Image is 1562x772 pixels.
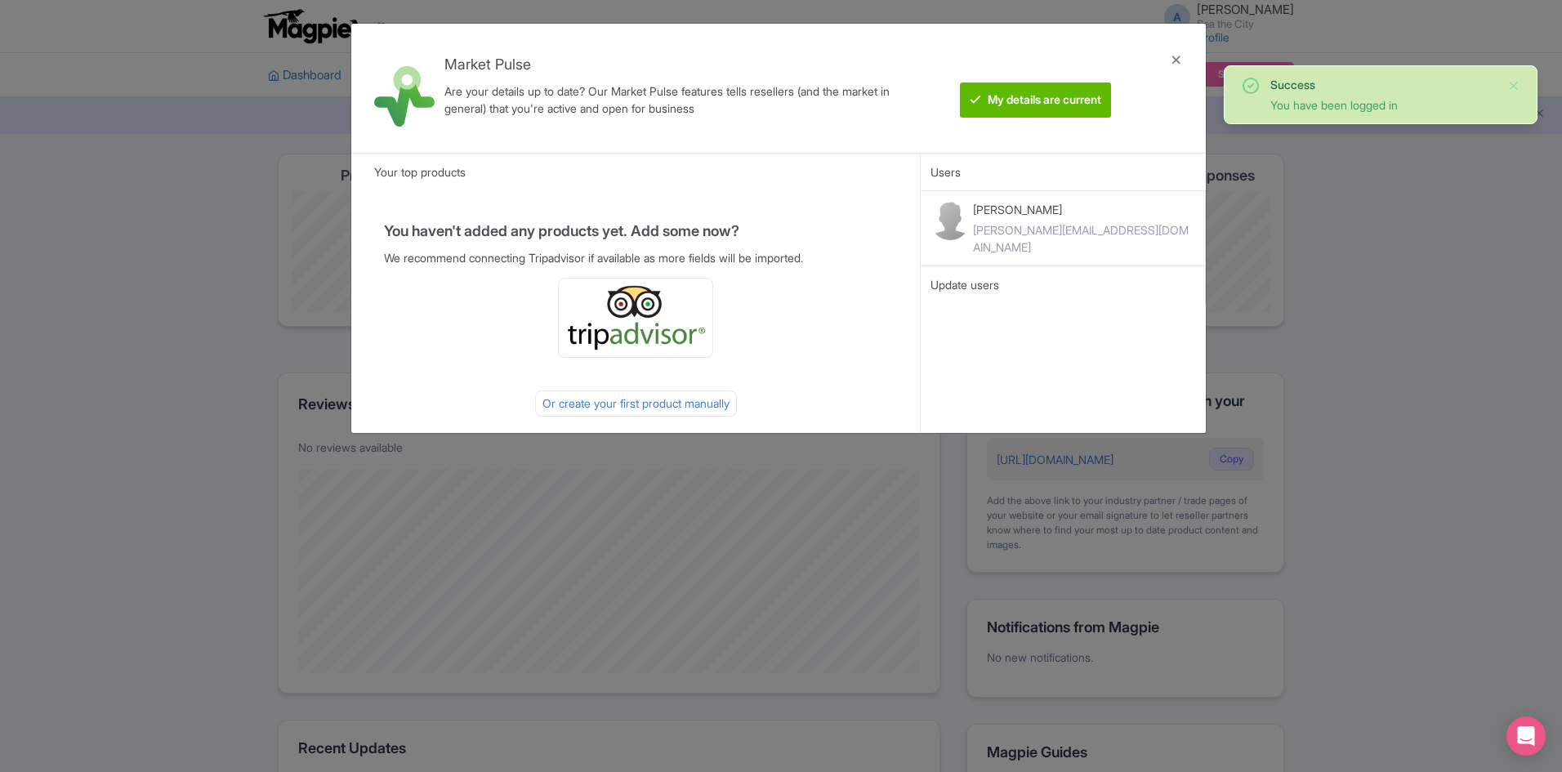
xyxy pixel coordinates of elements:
[1270,96,1494,114] div: You have been logged in
[973,201,1195,218] p: [PERSON_NAME]
[384,223,888,239] h4: You haven't added any products yet. Add some now?
[444,56,913,73] h4: Market Pulse
[1507,76,1520,96] button: Close
[973,221,1195,256] div: [PERSON_NAME][EMAIL_ADDRESS][DOMAIN_NAME]
[374,66,435,127] img: market_pulse-1-0a5220b3d29e4a0de46fb7534bebe030.svg
[565,285,706,350] img: ta_logo-885a1c64328048f2535e39284ba9d771.png
[921,153,1206,190] div: Users
[931,201,970,240] img: contact-b11cc6e953956a0c50a2f97983291f06.png
[1506,716,1546,756] div: Open Intercom Messenger
[931,276,1195,294] div: Update users
[384,249,888,266] p: We recommend connecting Tripadvisor if available as more fields will be imported.
[444,83,913,117] div: Are your details up to date? Our Market Pulse features tells resellers (and the market in general...
[535,390,737,417] div: Or create your first product manually
[351,153,921,190] div: Your top products
[1270,76,1494,93] div: Success
[960,83,1111,118] btn: My details are current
